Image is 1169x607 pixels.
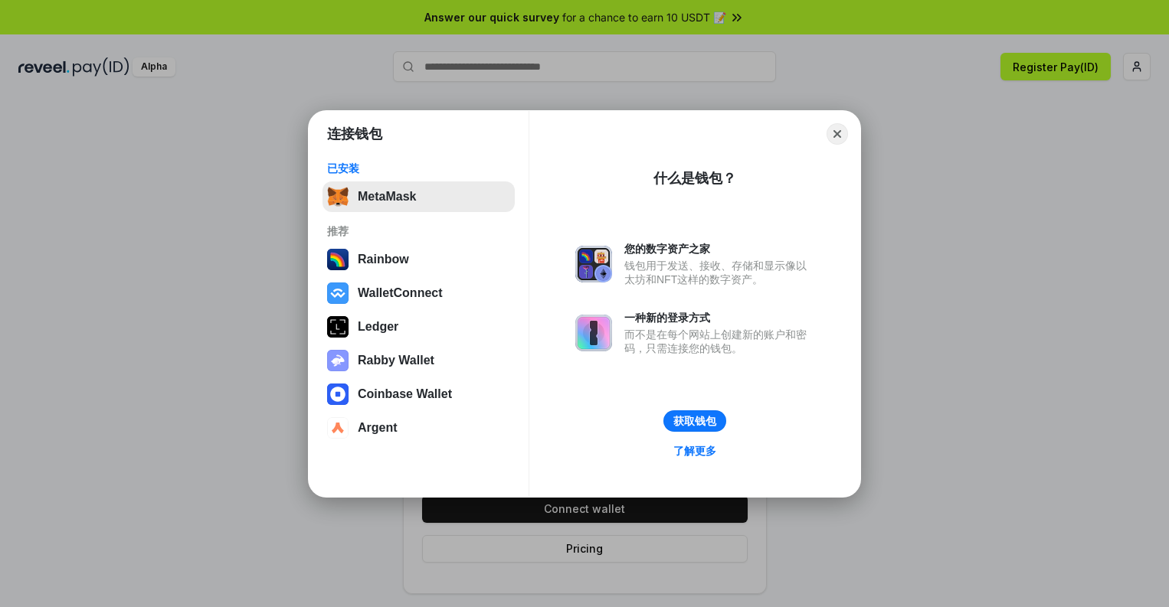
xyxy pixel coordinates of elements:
div: 了解更多 [673,444,716,458]
img: svg+xml,%3Csvg%20xmlns%3D%22http%3A%2F%2Fwww.w3.org%2F2000%2Fsvg%22%20fill%3D%22none%22%20viewBox... [575,315,612,351]
div: 什么是钱包？ [653,169,736,188]
button: Rabby Wallet [323,345,515,376]
div: Rainbow [358,253,409,266]
div: Argent [358,421,398,435]
div: 钱包用于发送、接收、存储和显示像以太坊和NFT这样的数字资产。 [624,259,814,286]
button: Coinbase Wallet [323,379,515,410]
div: MetaMask [358,190,416,204]
div: WalletConnect [358,286,443,300]
button: Ledger [323,312,515,342]
h1: 连接钱包 [327,125,382,143]
div: 已安装 [327,162,510,175]
button: MetaMask [323,181,515,212]
div: Coinbase Wallet [358,387,452,401]
img: svg+xml,%3Csvg%20xmlns%3D%22http%3A%2F%2Fwww.w3.org%2F2000%2Fsvg%22%20fill%3D%22none%22%20viewBox... [327,350,349,371]
div: 一种新的登录方式 [624,311,814,325]
a: 了解更多 [664,441,725,461]
button: WalletConnect [323,278,515,308]
div: Ledger [358,320,398,334]
div: Rabby Wallet [358,354,434,367]
img: svg+xml,%3Csvg%20width%3D%2228%22%20height%3D%2228%22%20viewBox%3D%220%200%2028%2028%22%20fill%3D... [327,417,349,439]
img: svg+xml,%3Csvg%20width%3D%22120%22%20height%3D%22120%22%20viewBox%3D%220%200%20120%20120%22%20fil... [327,249,349,270]
div: 推荐 [327,224,510,238]
div: 获取钱包 [673,414,716,428]
img: svg+xml,%3Csvg%20width%3D%2228%22%20height%3D%2228%22%20viewBox%3D%220%200%2028%2028%22%20fill%3D... [327,383,349,405]
button: Close [827,123,848,145]
img: svg+xml,%3Csvg%20xmlns%3D%22http%3A%2F%2Fwww.w3.org%2F2000%2Fsvg%22%20fill%3D%22none%22%20viewBox... [575,246,612,282]
button: Rainbow [323,244,515,275]
button: 获取钱包 [663,410,726,432]
div: 您的数字资产之家 [624,242,814,256]
img: svg+xml,%3Csvg%20xmlns%3D%22http%3A%2F%2Fwww.w3.org%2F2000%2Fsvg%22%20width%3D%2228%22%20height%3... [327,316,349,338]
img: svg+xml,%3Csvg%20fill%3D%22none%22%20height%3D%2233%22%20viewBox%3D%220%200%2035%2033%22%20width%... [327,186,349,207]
button: Argent [323,413,515,443]
img: svg+xml,%3Csvg%20width%3D%2228%22%20height%3D%2228%22%20viewBox%3D%220%200%2028%2028%22%20fill%3D... [327,282,349,304]
div: 而不是在每个网站上创建新的账户和密码，只需连接您的钱包。 [624,328,814,355]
